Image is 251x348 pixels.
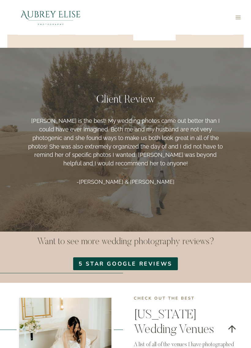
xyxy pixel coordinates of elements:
p: -[PERSON_NAME] & [PERSON_NAME] [26,178,225,186]
h2: Client Review [26,94,225,107]
a: 5 Star Google Reviews [73,257,178,270]
p: check out the best [134,295,234,301]
span: 5 Star Google Reviews [79,260,172,268]
a: Scroll to top [222,319,242,339]
button: Open menu [232,13,244,22]
h2: Want to see more wedding photography reviews? [7,237,244,248]
p: [PERSON_NAME] is the best! My wedding photos came out better than I could have ever imagined. Bot... [26,117,225,168]
a: [US_STATE] Wedding Venues [134,309,214,336]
